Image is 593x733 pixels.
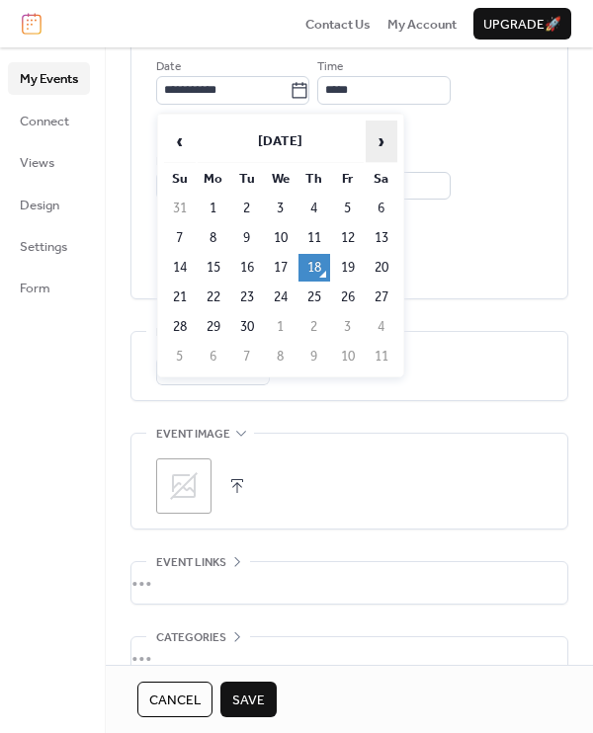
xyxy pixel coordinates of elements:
[198,313,229,341] td: 29
[231,313,263,341] td: 30
[131,637,567,679] div: •••
[387,15,457,35] span: My Account
[164,313,196,341] td: 28
[366,254,397,282] td: 20
[367,122,396,161] span: ›
[332,165,364,193] th: Fr
[332,313,364,341] td: 3
[366,224,397,252] td: 13
[164,284,196,311] td: 21
[164,165,196,193] th: Su
[305,14,371,34] a: Contact Us
[366,343,397,370] td: 11
[8,189,90,220] a: Design
[198,284,229,311] td: 22
[473,8,571,40] button: Upgrade🚀
[20,153,54,173] span: Views
[164,254,196,282] td: 14
[366,313,397,341] td: 4
[317,57,343,77] span: Time
[8,146,90,178] a: Views
[265,343,296,370] td: 8
[265,254,296,282] td: 17
[156,34,214,53] div: Start date
[298,165,330,193] th: Th
[22,13,42,35] img: logo
[231,195,263,222] td: 2
[332,195,364,222] td: 5
[231,224,263,252] td: 9
[265,165,296,193] th: We
[305,15,371,35] span: Contact Us
[265,284,296,311] td: 24
[20,237,67,257] span: Settings
[8,62,90,94] a: My Events
[137,682,212,717] button: Cancel
[20,196,59,215] span: Design
[164,224,196,252] td: 7
[156,552,226,572] span: Event links
[20,279,50,298] span: Form
[156,458,212,514] div: ;
[156,424,230,444] span: Event image
[20,69,78,89] span: My Events
[156,57,181,77] span: Date
[387,14,457,34] a: My Account
[156,627,226,647] span: Categories
[298,343,330,370] td: 9
[231,254,263,282] td: 16
[298,284,330,311] td: 25
[198,195,229,222] td: 1
[332,343,364,370] td: 10
[332,254,364,282] td: 19
[198,343,229,370] td: 6
[332,224,364,252] td: 12
[231,165,263,193] th: Tu
[366,195,397,222] td: 6
[232,691,265,710] span: Save
[198,224,229,252] td: 8
[164,195,196,222] td: 31
[198,165,229,193] th: Mo
[298,224,330,252] td: 11
[131,562,567,604] div: •••
[8,272,90,303] a: Form
[231,343,263,370] td: 7
[332,284,364,311] td: 26
[220,682,277,717] button: Save
[149,691,201,710] span: Cancel
[231,284,263,311] td: 23
[198,121,364,163] th: [DATE]
[483,15,561,35] span: Upgrade 🚀
[165,122,195,161] span: ‹
[8,230,90,262] a: Settings
[198,254,229,282] td: 15
[265,224,296,252] td: 10
[298,313,330,341] td: 2
[366,165,397,193] th: Sa
[8,105,90,136] a: Connect
[20,112,69,131] span: Connect
[298,195,330,222] td: 4
[298,254,330,282] td: 18
[265,313,296,341] td: 1
[265,195,296,222] td: 3
[164,343,196,370] td: 5
[366,284,397,311] td: 27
